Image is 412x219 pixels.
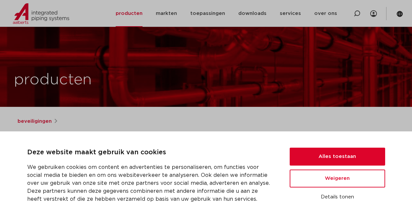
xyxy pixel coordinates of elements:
h1: producten [14,69,92,91]
button: Details tonen [290,191,385,203]
p: We gebruiken cookies om content en advertenties te personaliseren, om functies voor social media ... [27,163,274,203]
h1: boilerinlaatcombinatie met flexibele aansluitmogelijkheid op tule - BIC [18,128,266,164]
button: Alles toestaan [290,148,385,166]
a: beveiligingen [18,117,52,125]
button: Weigeren [290,170,385,187]
p: Deze website maakt gebruik van cookies [27,147,274,158]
